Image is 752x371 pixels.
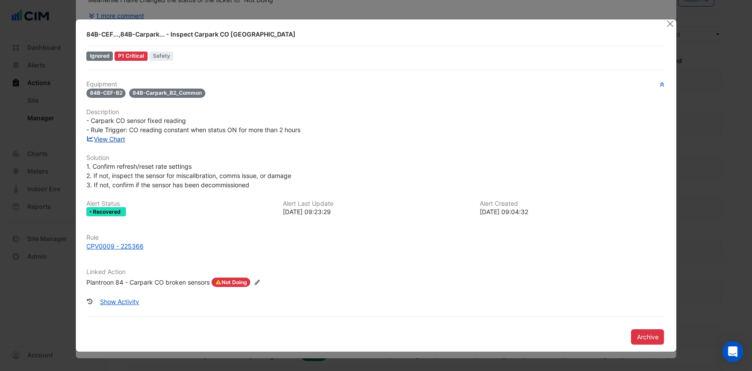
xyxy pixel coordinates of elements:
h6: Alert Created [480,200,666,208]
div: P1 Critical [115,52,148,61]
h6: Rule [86,234,666,241]
span: Safety [149,52,174,61]
h6: Alert Last Update [283,200,469,208]
button: Archive [631,329,664,345]
div: [DATE] 09:04:32 [480,207,666,216]
div: Open Intercom Messenger [722,341,743,362]
a: CPV0009 - 225366 [86,241,666,251]
div: CPV0009 - 225366 [86,241,144,251]
a: View Chart [86,135,126,143]
div: Plantroon 84 - Carpark CO broken sensors [86,278,210,287]
span: 84B-CEF-B2 [86,89,126,98]
button: Close [665,19,674,29]
span: - Carpark CO sensor fixed reading - Rule Trigger: CO reading constant when status ON for more tha... [86,117,300,134]
h6: Alert Status [86,200,273,208]
h6: Solution [86,154,666,162]
h6: Equipment [86,81,666,88]
div: 84B-CEF...,84B-Carpark... - Inspect Carpark CO [GEOGRAPHIC_DATA] [86,30,656,39]
span: Not Doing [211,278,251,287]
fa-icon: Edit Linked Action [254,279,260,286]
span: 84B-Carpark_B2_Common [129,89,205,98]
span: 1. Confirm refresh/reset rate settings 2. If not, inspect the sensor for miscalibration, comms is... [86,163,291,189]
h6: Linked Action [86,268,666,276]
h6: Description [86,108,666,116]
span: Recovered [93,209,122,215]
div: [DATE] 09:23:29 [283,207,469,216]
span: Ignored [86,52,113,61]
button: Show Activity [94,294,145,309]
